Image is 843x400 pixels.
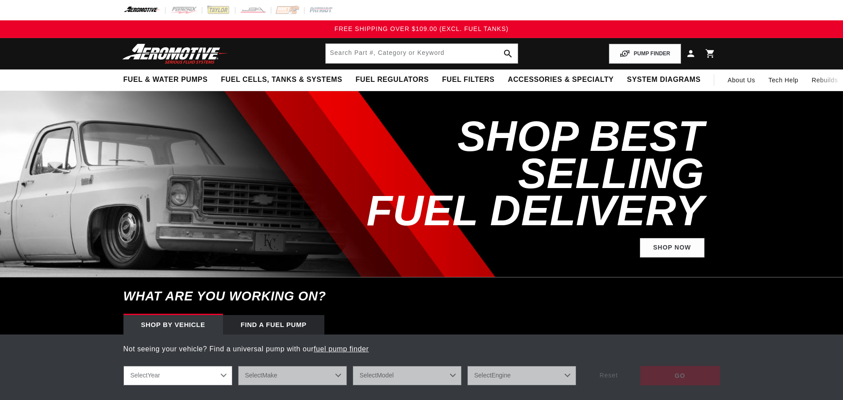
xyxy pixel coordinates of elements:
select: Engine [467,366,576,385]
span: FREE SHIPPING OVER $109.00 (EXCL. FUEL TANKS) [335,25,508,32]
summary: System Diagrams [620,69,707,90]
summary: Fuel Cells, Tanks & Systems [214,69,349,90]
span: Fuel Regulators [355,75,428,85]
span: About Us [728,77,755,84]
summary: Fuel & Water Pumps [117,69,215,90]
button: PUMP FINDER [609,44,681,64]
span: Rebuilds [812,75,838,85]
summary: Fuel Filters [435,69,501,90]
button: search button [498,44,518,63]
summary: Tech Help [762,69,805,91]
summary: Fuel Regulators [349,69,435,90]
h2: SHOP BEST SELLING FUEL DELIVERY [326,118,704,229]
span: Fuel Filters [442,75,495,85]
select: Year [123,366,232,385]
img: Aeromotive [120,43,231,64]
span: System Diagrams [627,75,701,85]
a: Shop Now [640,238,704,258]
span: Accessories & Specialty [508,75,614,85]
summary: Accessories & Specialty [501,69,620,90]
select: Make [238,366,347,385]
div: Shop by vehicle [123,315,223,335]
p: Not seeing your vehicle? Find a universal pump with our [123,343,720,355]
a: About Us [721,69,762,91]
div: Find a Fuel Pump [223,315,324,335]
span: Tech Help [769,75,799,85]
span: Fuel & Water Pumps [123,75,208,85]
h6: What are you working on? [101,277,742,315]
select: Model [353,366,462,385]
input: Search by Part Number, Category or Keyword [326,44,518,63]
span: Fuel Cells, Tanks & Systems [221,75,342,85]
a: fuel pump finder [314,345,369,353]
